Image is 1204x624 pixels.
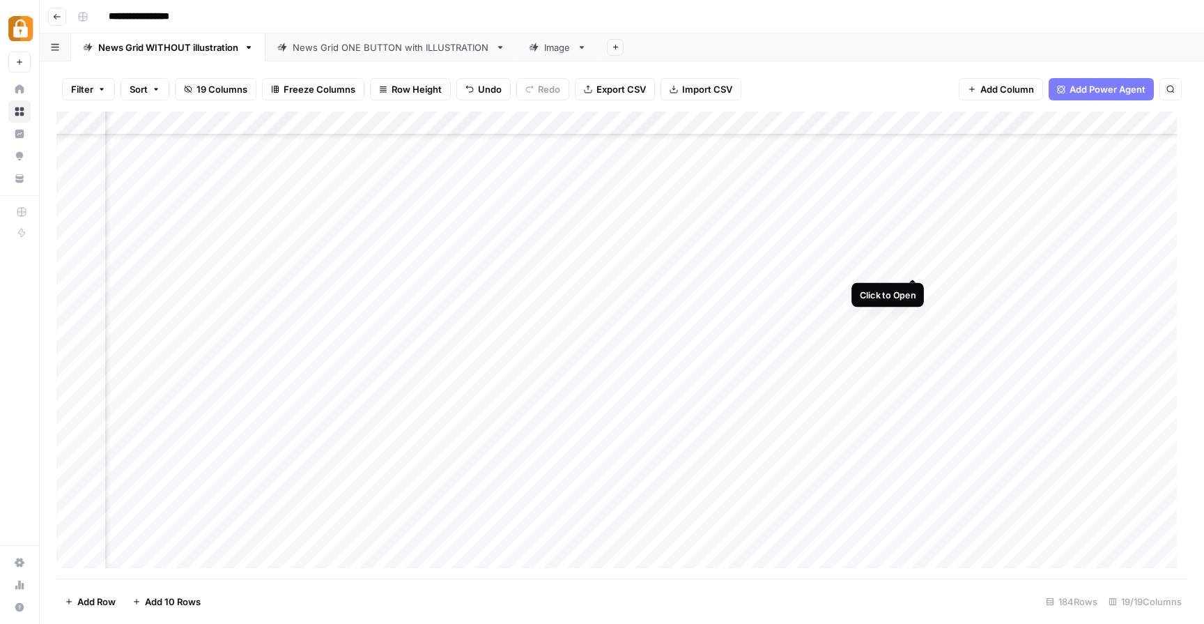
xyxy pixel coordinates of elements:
a: Image [517,33,599,61]
span: Sort [130,82,148,96]
button: Freeze Columns [262,78,364,100]
button: Add Row [56,591,124,613]
div: News Grid ONE BUTTON with ILLUSTRATION [293,40,490,54]
button: 19 Columns [175,78,256,100]
button: Undo [456,78,511,100]
span: Undo [478,82,502,96]
a: Insights [8,123,31,145]
div: News Grid WITHOUT illustration [98,40,238,54]
a: Browse [8,100,31,123]
button: Workspace: Adzz [8,11,31,46]
button: Filter [62,78,115,100]
span: Add Power Agent [1070,82,1145,96]
a: Usage [8,574,31,596]
a: News Grid ONE BUTTON with ILLUSTRATION [265,33,517,61]
span: Export CSV [596,82,646,96]
div: 184 Rows [1040,591,1103,613]
button: Sort [121,78,169,100]
a: Your Data [8,167,31,190]
span: Row Height [392,82,442,96]
a: Opportunities [8,145,31,167]
button: Export CSV [575,78,655,100]
div: Click to Open [860,288,916,301]
div: 19/19 Columns [1103,591,1187,613]
button: Redo [516,78,569,100]
span: Redo [538,82,560,96]
a: Settings [8,551,31,574]
span: Filter [71,82,93,96]
button: Help + Support [8,596,31,618]
a: Home [8,78,31,100]
span: Add Row [77,595,116,609]
span: Add 10 Rows [145,595,201,609]
span: Add Column [980,82,1034,96]
span: 19 Columns [196,82,247,96]
div: Image [544,40,571,54]
img: Adzz Logo [8,16,33,41]
button: Row Height [370,78,451,100]
span: Import CSV [682,82,732,96]
button: Add Power Agent [1049,78,1154,100]
button: Add 10 Rows [124,591,209,613]
button: Import CSV [661,78,741,100]
a: News Grid WITHOUT illustration [71,33,265,61]
button: Add Column [959,78,1043,100]
span: Freeze Columns [284,82,355,96]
